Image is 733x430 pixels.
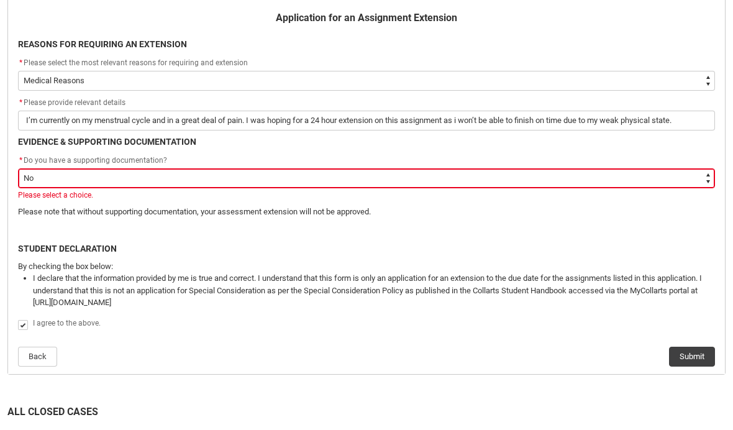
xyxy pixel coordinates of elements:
span: Do you have a supporting documentation? [24,156,167,165]
b: REASONS FOR REQUIRING AN EXTENSION [18,39,187,49]
button: Back [18,347,57,367]
li: I declare that the information provided by me is true and correct. I understand that this form is... [33,272,715,309]
abbr: required [19,98,22,107]
span: Please provide relevant details [18,98,125,107]
abbr: required [19,156,22,165]
b: Application for an Assignment Extension [276,12,457,24]
abbr: required [19,58,22,67]
span: Please select the most relevant reasons for requiring and extension [24,58,248,67]
span: Please select a choice. [18,191,93,199]
span: I agree to the above. [33,319,101,327]
h2: All Closed Cases [7,405,726,424]
b: EVIDENCE & SUPPORTING DOCUMENTATION [18,137,196,147]
p: By checking the box below: [18,260,715,273]
b: STUDENT DECLARATION [18,244,117,254]
p: Please note that without supporting documentation, your assessment extension will not be approved. [18,206,715,218]
button: Submit [669,347,715,367]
